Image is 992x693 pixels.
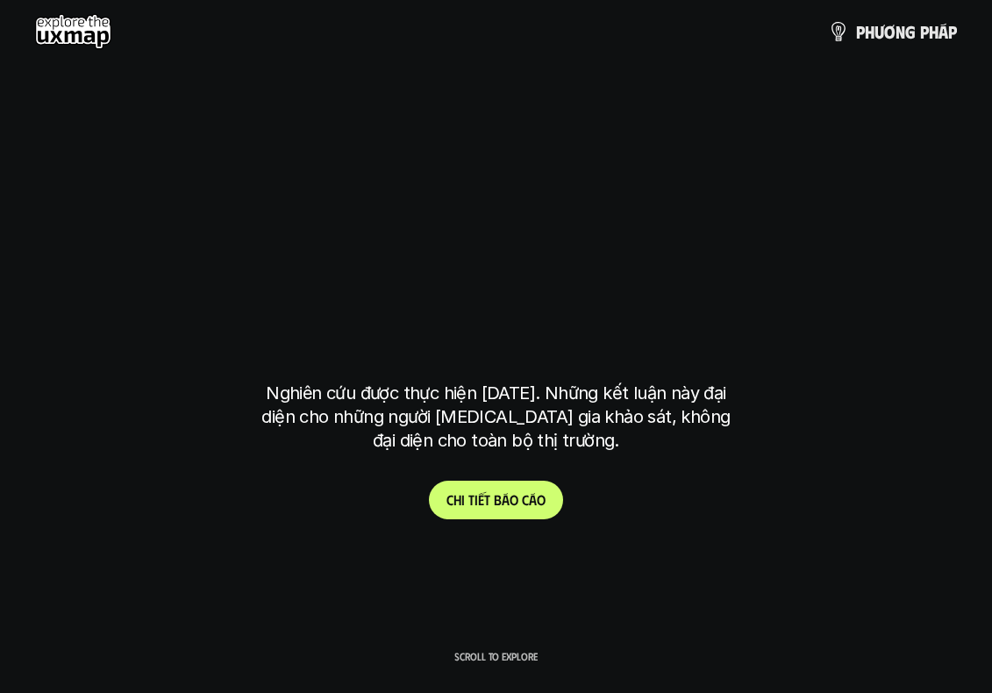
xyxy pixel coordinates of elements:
[436,175,569,195] h6: Kết quả nghiên cứu
[856,22,865,41] span: p
[510,491,518,508] span: o
[938,22,948,41] span: á
[948,22,957,41] span: p
[446,491,453,508] span: C
[284,309,708,359] h2: tại [GEOGRAPHIC_DATA]
[865,22,874,41] span: h
[929,22,938,41] span: h
[478,491,484,508] span: ế
[454,650,538,662] p: Scroll to explore
[905,22,916,41] span: g
[461,491,465,508] span: i
[502,491,510,508] span: á
[280,206,712,256] h2: phạm vi công việc của
[896,22,905,41] span: n
[920,22,929,41] span: p
[475,491,478,508] span: i
[468,491,475,508] span: t
[429,481,563,519] a: Chitiếtbáocáo
[453,491,461,508] span: h
[529,491,537,508] span: á
[484,491,490,508] span: t
[828,14,957,49] a: phươngpháp
[884,22,896,41] span: ơ
[522,491,529,508] span: c
[874,22,884,41] span: ư
[494,491,502,508] span: b
[255,382,738,453] p: Nghiên cứu được thực hiện [DATE]. Những kết luận này đại diện cho những người [MEDICAL_DATA] gia ...
[537,491,546,508] span: o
